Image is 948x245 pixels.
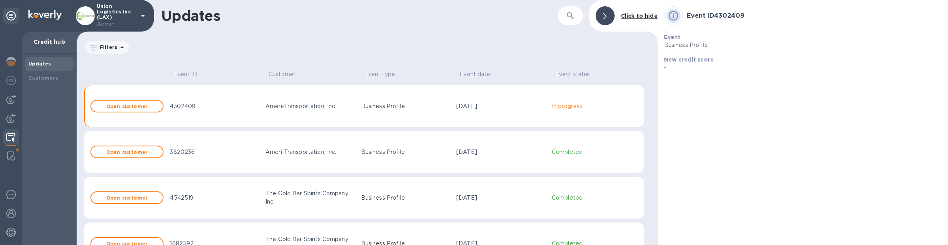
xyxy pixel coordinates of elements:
button: Open customer [90,146,164,158]
p: In progress [552,102,638,110]
div: Ameri-Transportation, Inc. [265,102,355,110]
p: Event date [459,70,490,79]
div: [DATE] [456,148,545,156]
img: Foreign exchange [6,76,16,85]
p: Admin [97,20,136,28]
p: Completed [552,194,638,202]
b: Click to hide [621,13,658,19]
h1: Updates [161,7,220,24]
b: Updates [28,61,51,67]
p: Event status [555,70,590,79]
div: [DATE] [456,102,545,110]
span: Event status [555,70,600,79]
p: Event ID [173,70,197,79]
p: Event type [364,70,395,79]
b: Open customer [106,195,148,201]
h3: Event ID4302409 [687,12,942,20]
b: New credit score [664,56,714,63]
p: - [664,64,800,72]
div: 4542519 [170,194,259,202]
div: 4302409 [170,102,259,110]
div: 3620236 [170,148,259,156]
div: Ameri-Transportation, Inc. [265,148,355,156]
img: Logo [28,10,62,20]
p: Filters [97,44,117,50]
b: Open customer [106,103,148,109]
button: Open customer [90,191,164,204]
p: Customer [269,70,295,79]
p: Business Profile [361,148,450,156]
img: Credit hub [6,133,15,142]
p: Business Profile [664,41,800,49]
div: [DATE] [456,194,545,202]
b: Customers [28,75,58,81]
p: Business Profile [361,102,450,110]
div: The Gold Bar Spirits Company Inc. [265,189,355,206]
span: Event date [459,70,500,79]
span: Event type [364,70,405,79]
p: Credit hub [28,38,70,46]
b: Open customer [106,149,148,155]
p: Business Profile [361,194,450,202]
button: Open customer [90,100,164,112]
span: Customer [269,70,306,79]
div: Unpin categories [3,8,19,24]
p: Union Logistics Inc (LAX) [97,4,136,28]
span: Event ID [173,70,207,79]
p: Completed [552,148,638,156]
b: Event [664,34,681,40]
